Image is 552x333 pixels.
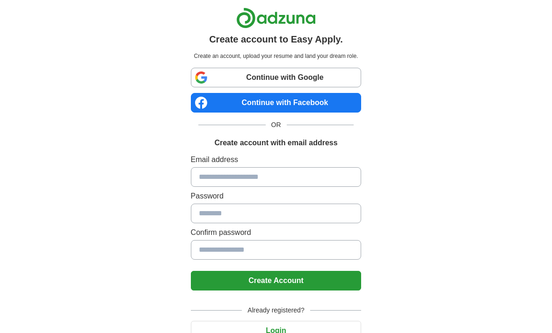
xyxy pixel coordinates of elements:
[193,52,360,60] p: Create an account, upload your resume and land your dream role.
[266,120,287,130] span: OR
[191,227,362,238] label: Confirm password
[191,68,362,87] a: Continue with Google
[191,191,362,202] label: Password
[242,305,310,315] span: Already registered?
[191,154,362,165] label: Email address
[191,93,362,113] a: Continue with Facebook
[191,271,362,290] button: Create Account
[236,7,316,28] img: Adzuna logo
[214,137,337,149] h1: Create account with email address
[209,32,343,46] h1: Create account to Easy Apply.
